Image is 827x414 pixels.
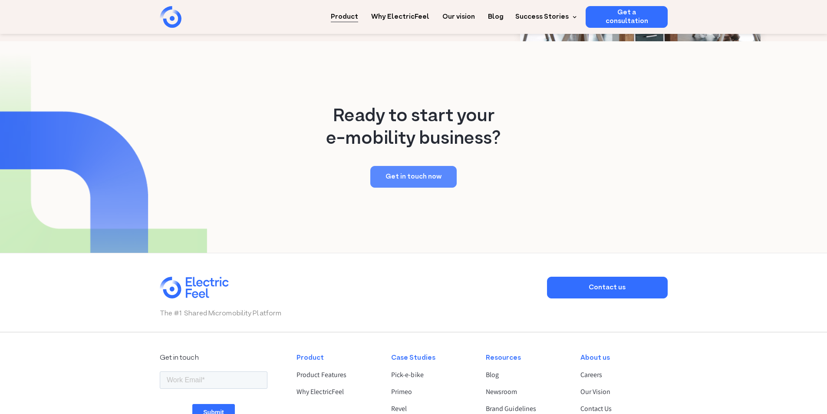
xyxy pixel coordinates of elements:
a: Our vision [442,6,475,22]
a: Get in touch now [370,166,457,188]
div: About us [580,353,660,363]
div: Product [297,353,376,363]
a: Blog [486,370,566,380]
div: Success Stories [515,12,569,22]
a: Get a consultation [586,6,668,28]
a: Our Vision [580,387,660,397]
a: Why ElectricFeel [297,387,376,397]
h2: Ready to start your e-mobility business? [160,106,668,149]
a: Product Features [297,370,376,380]
a: home [160,6,229,28]
div: Get in touch [160,353,267,363]
a: Newsroom [486,387,566,397]
div: Resources [486,353,566,363]
a: Blog [488,6,504,22]
a: Why ElectricFeel [371,6,429,22]
a: Revel [391,404,471,414]
iframe: Chatbot [770,357,815,402]
input: Submit [33,34,75,51]
a: Contact Us [580,404,660,414]
a: Primeo [391,387,471,397]
p: The #1 Shared Micromobility Platform [160,308,539,319]
div: Case Studies [391,353,471,363]
a: Brand Guidelines [486,404,566,414]
div: Success Stories [510,6,579,28]
a: Contact us [547,277,668,298]
a: Product [331,6,358,22]
a: Pick-e-bike [391,370,471,380]
a: Careers [580,370,660,380]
